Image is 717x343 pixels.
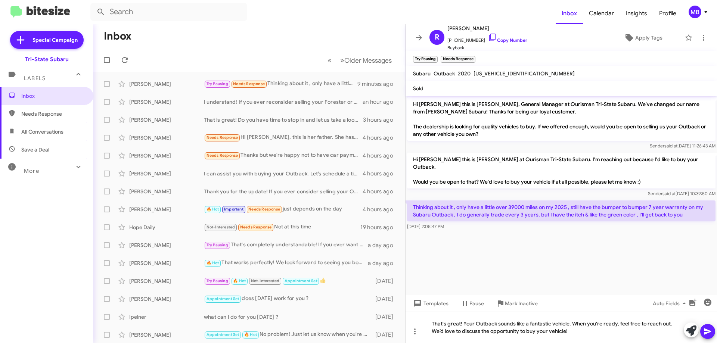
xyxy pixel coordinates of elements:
[488,37,527,43] a: Copy Number
[129,116,204,124] div: [PERSON_NAME]
[207,135,238,140] span: Needs Response
[90,3,247,21] input: Search
[207,296,239,301] span: Appointment Set
[650,143,716,149] span: Sender [DATE] 11:26:43 AM
[129,98,204,106] div: [PERSON_NAME]
[447,33,527,44] span: [PHONE_NUMBER]
[207,207,219,212] span: 🔥 Hot
[129,224,204,231] div: Hope Daily
[323,53,396,68] nav: Page navigation example
[662,191,676,196] span: said at
[204,330,372,339] div: No problem! Just let us know when you're ready, and we can find a time that works for you. Lookin...
[244,332,257,337] span: 🔥 Hot
[413,70,431,77] span: Subaru
[407,97,716,141] p: Hi [PERSON_NAME] this is [PERSON_NAME], General Manager at Ourisman Tri-State Subaru. We've chang...
[689,6,701,18] div: MB
[204,79,357,88] div: Thinking about it , only have a little over 39000 miles on my 2025 , still have the bumper to bum...
[454,297,490,310] button: Pause
[363,98,399,106] div: an hour ago
[406,297,454,310] button: Templates
[360,224,399,231] div: 19 hours ago
[344,56,392,65] span: Older Messages
[372,295,399,303] div: [DATE]
[25,56,69,63] div: Tri-State Subaru
[605,31,681,44] button: Apply Tags
[363,152,399,159] div: 4 hours ago
[233,278,246,283] span: 🔥 Hot
[207,153,238,158] span: Needs Response
[434,70,455,77] span: Outback
[647,297,695,310] button: Auto Fields
[129,80,204,88] div: [PERSON_NAME]
[372,277,399,285] div: [DATE]
[620,3,653,24] a: Insights
[207,332,239,337] span: Appointment Set
[129,152,204,159] div: [PERSON_NAME]
[21,146,49,153] span: Save a Deal
[129,170,204,177] div: [PERSON_NAME]
[413,56,438,63] small: Try Pausing
[129,206,204,213] div: [PERSON_NAME]
[372,313,399,321] div: [DATE]
[458,70,471,77] span: 2020
[204,294,372,303] div: does [DATE] work for you ?
[407,224,444,229] span: [DATE] 2:05:47 PM
[251,278,280,283] span: Not-Interested
[412,297,448,310] span: Templates
[204,205,363,213] div: just depends on the day
[447,24,527,33] span: [PERSON_NAME]
[407,153,716,188] p: Hi [PERSON_NAME] this is [PERSON_NAME] at Ourisman Tri-State Subaru. I'm reaching out because I'd...
[207,278,228,283] span: Try Pausing
[447,44,527,52] span: Buyback
[204,133,363,142] div: Hi [PERSON_NAME], this is her father. She has already returned the vehicle and leased a new fores...
[328,56,332,65] span: «
[233,81,265,86] span: Needs Response
[583,3,620,24] a: Calendar
[372,331,399,339] div: [DATE]
[368,259,399,267] div: a day ago
[204,313,372,321] div: what can I do for you [DATE] ?
[207,243,228,247] span: Try Pausing
[129,313,204,321] div: Ipelner
[104,30,131,42] h1: Inbox
[474,70,575,77] span: [US_VEHICLE_IDENTIFICATION_NUMBER]
[441,56,475,63] small: Needs Response
[682,6,709,18] button: MB
[653,297,689,310] span: Auto Fields
[664,143,677,149] span: said at
[129,134,204,141] div: [PERSON_NAME]
[363,116,399,124] div: 3 hours ago
[357,80,399,88] div: 9 minutes ago
[653,3,682,24] a: Profile
[129,331,204,339] div: [PERSON_NAME]
[635,31,662,44] span: Apply Tags
[204,277,372,285] div: 👍
[435,31,440,43] span: R
[336,53,396,68] button: Next
[340,56,344,65] span: »
[490,297,544,310] button: Mark Inactive
[24,168,39,174] span: More
[648,191,716,196] span: Sender [DATE] 10:39:50 AM
[363,134,399,141] div: 4 hours ago
[207,261,219,265] span: 🔥 Hot
[248,207,280,212] span: Needs Response
[413,85,423,92] span: Sold
[129,295,204,303] div: [PERSON_NAME]
[21,128,63,135] span: All Conversations
[24,75,46,82] span: Labels
[204,151,363,160] div: Thanks but we're happy not to have car payments. We'll check back in when it hits 200k.
[469,297,484,310] span: Pause
[21,92,85,100] span: Inbox
[407,200,716,221] p: Thinking about it , only have a little over 39000 miles on my 2025 , still have the bumper to bum...
[207,225,235,230] span: Not-Interested
[240,225,272,230] span: Needs Response
[207,81,228,86] span: Try Pausing
[129,277,204,285] div: [PERSON_NAME]
[129,188,204,195] div: [PERSON_NAME]
[204,98,363,106] div: I understand! If you ever reconsider selling your Forester or any other vehicle, feel free to rea...
[285,278,317,283] span: Appointment Set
